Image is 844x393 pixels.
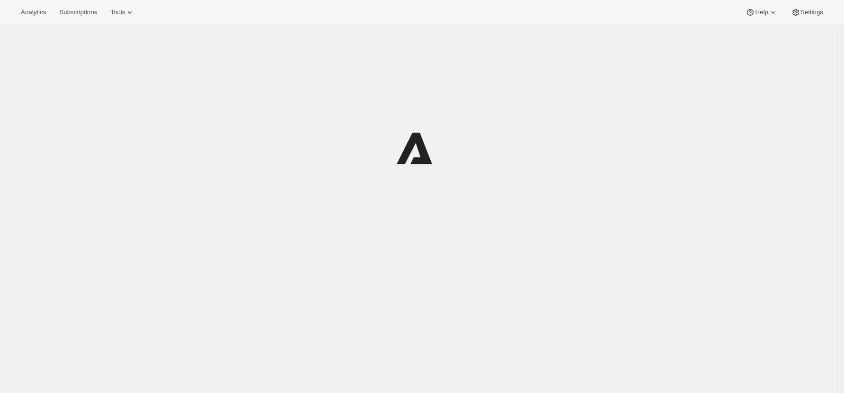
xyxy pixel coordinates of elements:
span: Analytics [21,9,46,16]
span: Tools [110,9,125,16]
button: Settings [785,6,829,19]
button: Analytics [15,6,52,19]
button: Subscriptions [53,6,103,19]
span: Help [755,9,768,16]
button: Tools [105,6,140,19]
span: Settings [800,9,823,16]
span: Subscriptions [59,9,97,16]
button: Help [740,6,783,19]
